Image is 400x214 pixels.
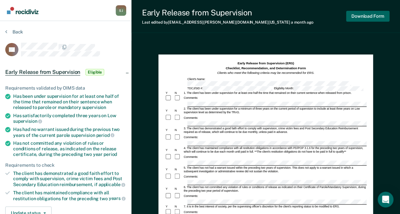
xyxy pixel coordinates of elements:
[183,166,366,173] div: 5. The client has not had a warrant issued within the preceding two years of supervision. This do...
[104,152,117,157] span: period
[13,190,126,201] div: The client has maintained compliance with all restitution obligations for the preceding two
[5,85,126,91] div: Requirements validated by OIMS data
[13,94,126,110] div: Has been under supervision for at least one half of the time that remained on their sentence when...
[116,5,126,16] div: S J
[13,171,126,187] div: The client has demonstrated a good faith effort to comply with supervision, crime victim fees and...
[13,140,126,157] div: Has not committed any violation of rules or conditions of release, as indicated on the release ce...
[165,109,174,113] div: Y
[82,105,106,110] span: supervision
[13,118,42,124] span: supervision
[13,113,126,124] div: Has satisfactorily completed three years on Low
[5,162,126,168] div: Requirements to check
[165,91,174,95] div: Y
[186,86,273,91] div: TDCJ/SID #:
[165,168,174,171] div: Y
[183,96,199,100] div: Comments:
[99,182,125,187] span: applicable
[7,7,38,14] img: Recidiviz
[225,66,306,70] strong: Checklist, Recommendation, and Determination Form
[183,91,366,95] div: 1. The client has been under supervision for at least one-half the time that remained on their cu...
[183,116,199,120] div: Comments:
[5,69,80,75] span: Early Release from Supervision
[142,20,314,25] div: Last edited by [EMAIL_ADDRESS][PERSON_NAME][DOMAIN_NAME][US_STATE]
[174,148,183,152] div: N
[183,205,366,209] div: 7. It is in the best interest of society, per the supervising officer's discretion for the client...
[165,148,174,152] div: Y
[237,61,294,65] strong: Early Release from Supervision (ERS)
[183,107,366,115] div: 2. The client has been under supervision for a minimum of three years on the current period of su...
[346,11,389,22] button: Download Form
[5,29,23,35] button: Back
[183,155,199,159] div: Comments:
[183,185,366,193] div: 6. The client has not committed any violation of rules or conditions of release as indicated on t...
[183,210,199,214] div: Comments:
[186,77,366,86] div: Client's Name:
[183,175,199,179] div: Comments:
[85,69,104,75] span: Eligible
[174,205,183,209] div: N
[183,127,366,134] div: 3. The client has demonstrated a good faith effort to comply with supervision, crime victim fees ...
[183,136,199,139] div: Comments:
[165,129,174,132] div: Y
[116,5,126,16] button: Profile dropdown button
[96,133,114,138] span: period
[378,192,393,207] div: Open Intercom Messenger
[291,20,314,25] span: a month ago
[174,187,183,191] div: N
[183,194,199,198] div: Comments:
[165,187,174,191] div: Y
[174,129,183,132] div: N
[165,205,174,209] div: Y
[174,91,183,95] div: N
[13,127,126,138] div: Has had no warrant issued during the previous two years of the current parole supervision
[273,86,364,91] div: Eligibility Month:
[217,71,314,75] em: Clients who meet the following criteria may be recommended for ERS.
[142,8,314,17] div: Early Release from Supervision
[183,146,366,154] div: 4. The client has maintained compliance with all restitution obligations in accordance with PD/PO...
[174,168,183,171] div: N
[109,196,126,201] span: years
[174,109,183,113] div: N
